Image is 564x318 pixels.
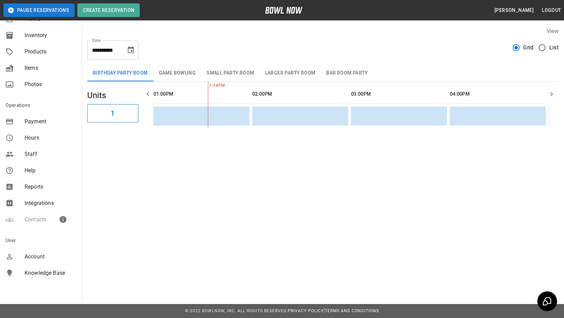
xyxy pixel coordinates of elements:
[25,48,76,56] span: Products
[25,134,76,142] span: Hours
[25,166,76,175] span: Help
[87,65,559,81] div: inventory tabs
[260,65,321,81] button: Larger Party Room
[523,44,534,52] span: Grid
[492,4,536,17] button: [PERSON_NAME]
[111,108,115,119] h6: 1
[25,117,76,126] span: Payment
[201,65,259,81] button: Small Party Room
[153,84,249,104] th: 01:00PM
[539,4,564,17] button: Logout
[25,269,76,277] span: Knowledge Base
[547,28,559,34] label: View
[25,199,76,207] span: Integrations
[208,82,210,89] span: 1:34PM
[3,3,75,17] button: Pause Reservations
[321,65,374,81] button: Bar Room Party
[265,7,303,14] img: logo
[325,308,379,313] a: Terms and Conditions
[25,64,76,72] span: Items
[77,3,140,17] button: Create Reservation
[185,308,288,313] span: © 2022 BowlNow, Inc. All Rights Reserved.
[25,253,76,261] span: Account
[25,150,76,158] span: Staff
[124,43,138,57] button: Choose date, selected date is Oct 7, 2025
[153,65,201,81] button: Game Bowling
[87,90,138,101] h5: Units
[25,80,76,89] span: Photos
[87,104,138,123] button: 1
[288,308,324,313] a: Privacy Policy
[549,44,559,52] span: List
[87,65,153,81] button: Birthday Party Room
[25,183,76,191] span: Reports
[25,31,76,39] span: Inventory
[252,84,348,104] th: 02:00PM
